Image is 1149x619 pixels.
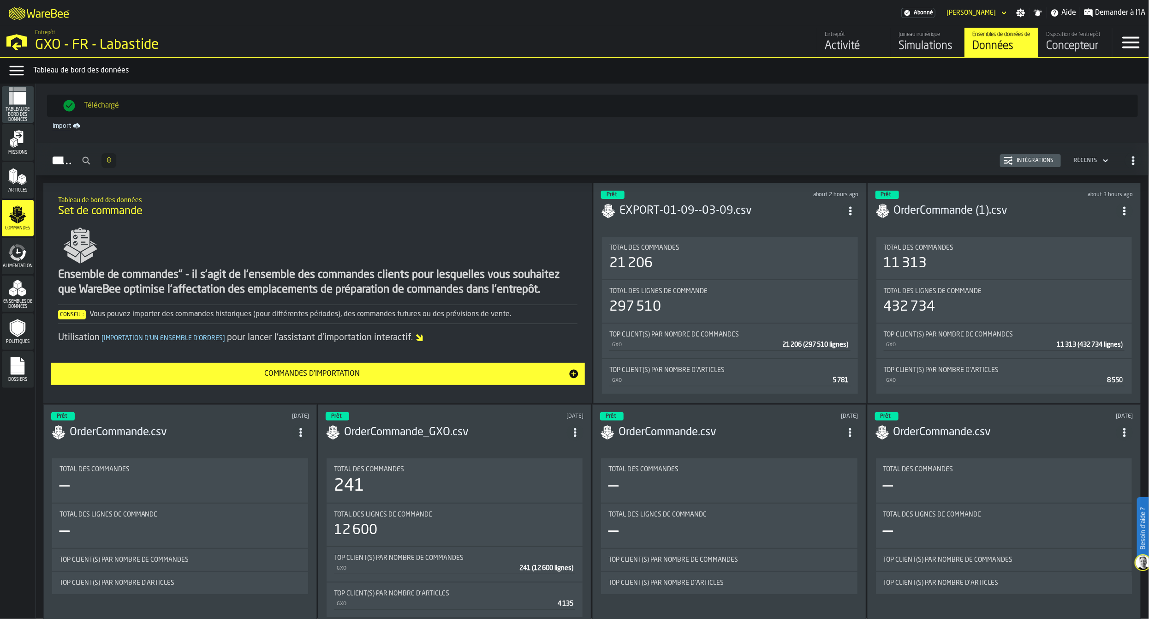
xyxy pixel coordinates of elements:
[883,477,893,495] div: —
[2,264,34,269] span: Alimentation
[331,414,342,419] span: Prêt
[100,335,227,342] span: Importation d'un ensemble d'ordres
[619,204,842,218] h3: EXPORT-01-09--03-09.csv
[2,276,34,313] li: menu Ensembles de données
[833,377,849,384] span: 5 781
[1047,7,1080,18] label: button-toggle-Aide
[602,359,857,394] div: stat-Top client(s) par nombre d'articles
[886,342,1053,348] div: GXO
[326,412,349,421] div: status-3 2
[334,511,575,518] div: Title
[2,124,34,161] li: menu Missions
[1013,157,1057,164] div: Intégrations
[51,457,309,596] section: card-SimulationDashboardCard
[894,204,1116,218] h3: OrderCommande (1).csv
[52,458,308,503] div: stat-Total des commandes
[899,39,957,54] div: Simulations
[608,522,619,541] div: —
[608,579,850,587] div: Title
[35,37,284,54] div: GXO - FR - Labastide
[883,466,1125,473] div: Title
[60,511,301,518] div: Title
[1138,498,1148,559] label: Besoin d'aide ?
[4,61,30,80] label: button-toggle-Menu Données
[593,183,866,403] div: ItemListCard-DashboardItemContainer
[881,192,892,198] span: Prêt
[1046,31,1105,38] div: Disposition de l'entrepôt
[609,244,679,252] span: Total des commandes
[884,255,927,272] div: 11 313
[2,299,34,309] span: Ensembles de données
[875,191,899,199] div: status-3 2
[1000,154,1061,167] button: button-Intégrations
[884,367,1125,374] div: Title
[2,226,34,231] span: Commandes
[608,466,850,473] div: Title
[334,466,575,473] div: Title
[327,504,583,546] div: stat-Total des lignes de commande
[58,268,578,297] div: Ensemble de commandes" - il s'agit de l'ensemble des commandes clients pour lesquelles vous souha...
[609,367,850,374] div: Title
[2,86,34,123] li: menu Tableau de bord des données
[52,572,308,594] div: stat-Top client(s) par nombre d'articles
[1080,7,1149,18] label: button-toggle-Demander à l'IA
[883,511,1125,518] div: Title
[608,556,850,564] div: Title
[1074,157,1097,164] div: DropdownMenuValue-4
[70,425,292,440] div: OrderCommande.csv
[60,477,70,495] div: —
[336,565,516,571] div: GXO
[334,477,364,495] div: 241
[334,511,432,518] span: Total des lignes de commande
[609,255,653,272] div: 21 206
[875,412,899,421] div: status-3 2
[2,150,34,155] span: Missions
[876,572,1132,594] div: stat-Top client(s) par nombre d'articles
[608,477,619,495] div: —
[58,204,143,219] span: Set de commande
[467,413,583,420] div: Updated: 24/04/2025 14:36:55 Created: 26/03/2025 20:01:50
[60,466,301,473] div: Title
[609,288,708,295] span: Total des lignes de commande
[60,556,301,564] div: Title
[883,579,1125,587] div: Title
[881,414,891,419] span: Prêt
[601,458,857,503] div: stat-Total des commandes
[893,425,1116,440] h3: OrderCommande.csv
[884,331,1125,338] div: Title
[327,547,583,582] div: stat-Top client(s) par nombre de commandes
[1030,8,1046,18] label: button-toggle-Notifications
[876,549,1132,571] div: stat-Top client(s) par nombre de commandes
[51,363,585,385] button: button-Commandes d'importation
[1070,155,1110,166] div: DropdownMenuValue-4
[606,414,616,419] span: Prêt
[619,425,841,440] h3: OrderCommande.csv
[601,549,857,571] div: stat-Top client(s) par nombre de commandes
[2,188,34,193] span: Articles
[1038,28,1112,57] a: link-to-/wh/i/6d62c477-0d62-49a3-8ae2-182b02fd63a7/designer
[58,195,578,204] h2: Sub Title
[1061,7,1076,18] span: Aide
[901,8,935,18] a: link-to-/wh/i/6d62c477-0d62-49a3-8ae2-182b02fd63a7/settings/billing
[825,39,883,54] div: Activité
[1046,39,1105,54] div: Concepteur
[876,458,1132,503] div: stat-Total des commandes
[56,368,569,379] div: Commandes d'importation
[743,192,859,198] div: Updated: 30/09/2025 13:54:04 Created: 30/09/2025 13:52:36
[609,244,850,252] div: Title
[899,31,957,38] div: Jumeau numérique
[60,579,301,587] div: Title
[601,504,857,548] div: stat-Total des lignes de commande
[51,190,585,223] div: title-Set de commande
[875,235,1133,396] section: card-SimulationDashboardCard
[327,458,583,503] div: stat-Total des commandes
[608,466,679,473] span: Total des commandes
[57,414,67,419] span: Prêt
